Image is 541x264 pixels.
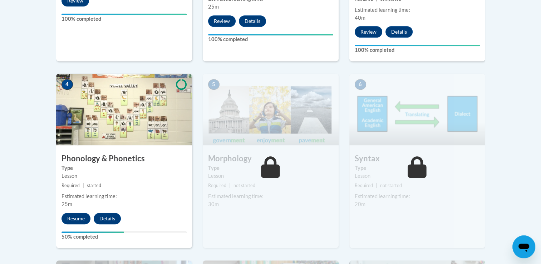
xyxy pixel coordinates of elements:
[208,34,333,35] div: Your progress
[355,15,365,21] span: 40m
[208,79,220,90] span: 5
[203,153,339,164] h3: Morphology
[208,4,219,10] span: 25m
[56,74,192,145] img: Course Image
[87,183,101,188] span: started
[355,183,373,188] span: Required
[233,183,255,188] span: not started
[355,164,480,172] label: Type
[208,35,333,43] label: 100% completed
[62,79,73,90] span: 4
[62,201,72,207] span: 25m
[208,164,333,172] label: Type
[512,235,535,258] iframe: Button to launch messaging window
[355,201,365,207] span: 20m
[62,231,124,233] div: Your progress
[239,15,266,27] button: Details
[83,183,84,188] span: |
[62,192,187,200] div: Estimated learning time:
[380,183,402,188] span: not started
[62,15,187,23] label: 100% completed
[62,164,187,172] label: Type
[349,153,485,164] h3: Syntax
[62,183,80,188] span: Required
[355,6,480,14] div: Estimated learning time:
[208,201,219,207] span: 30m
[208,172,333,180] div: Lesson
[355,172,480,180] div: Lesson
[355,26,382,38] button: Review
[229,183,231,188] span: |
[56,153,192,164] h3: Phonology & Phonetics
[349,74,485,145] img: Course Image
[208,15,236,27] button: Review
[62,233,187,241] label: 50% completed
[355,46,480,54] label: 100% completed
[376,183,377,188] span: |
[203,74,339,145] img: Course Image
[94,213,121,224] button: Details
[208,183,226,188] span: Required
[62,172,187,180] div: Lesson
[355,192,480,200] div: Estimated learning time:
[62,14,187,15] div: Your progress
[355,79,366,90] span: 6
[355,45,480,46] div: Your progress
[385,26,413,38] button: Details
[62,213,90,224] button: Resume
[208,192,333,200] div: Estimated learning time:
